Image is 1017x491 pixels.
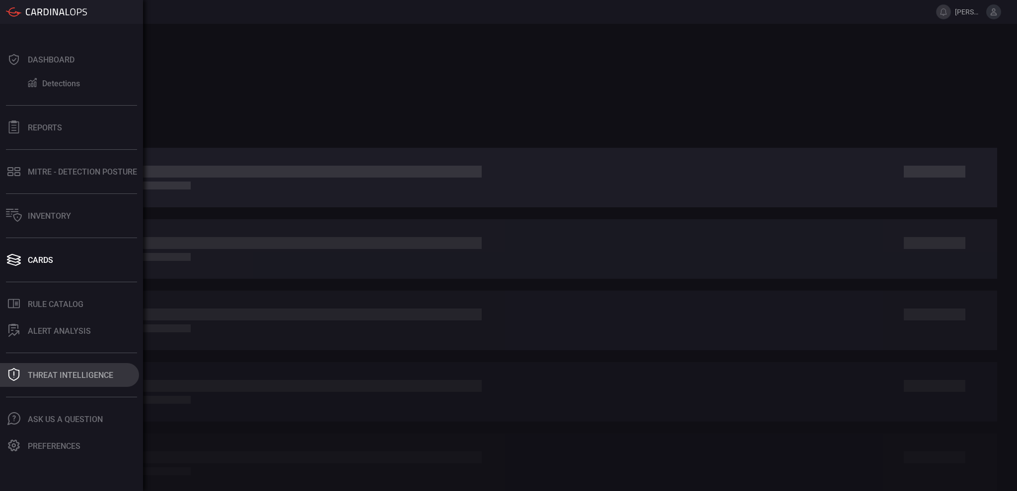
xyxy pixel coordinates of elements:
div: Preferences [28,441,80,451]
div: MITRE - Detection Posture [28,167,137,177]
div: ALERT ANALYSIS [28,326,91,336]
div: Threat Intelligence [28,370,113,380]
div: Ask Us A Question [28,415,103,424]
span: [PERSON_NAME].brand [955,8,982,16]
div: Cards [28,255,53,265]
div: Rule Catalog [28,300,83,309]
div: Inventory [28,211,71,221]
div: Detections [42,79,80,88]
div: Reports [28,123,62,132]
div: Dashboard [28,55,74,64]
